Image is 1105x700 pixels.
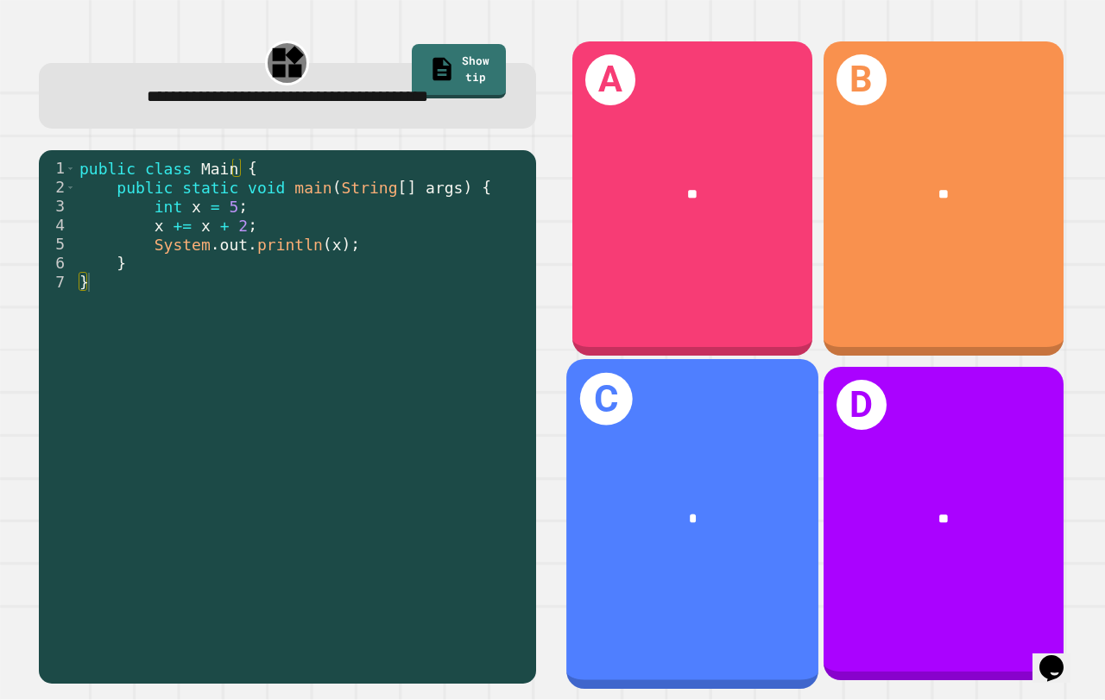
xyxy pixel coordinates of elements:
[585,54,635,104] h1: A
[39,216,76,235] div: 4
[39,254,76,273] div: 6
[66,178,75,197] span: Toggle code folding, rows 2 through 6
[837,380,887,430] h1: D
[39,273,76,292] div: 7
[39,235,76,254] div: 5
[66,159,75,178] span: Toggle code folding, rows 1 through 7
[39,178,76,197] div: 2
[412,44,506,98] a: Show tip
[39,197,76,216] div: 3
[1032,631,1088,683] iframe: chat widget
[580,372,633,425] h1: C
[39,159,76,178] div: 1
[837,54,887,104] h1: B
